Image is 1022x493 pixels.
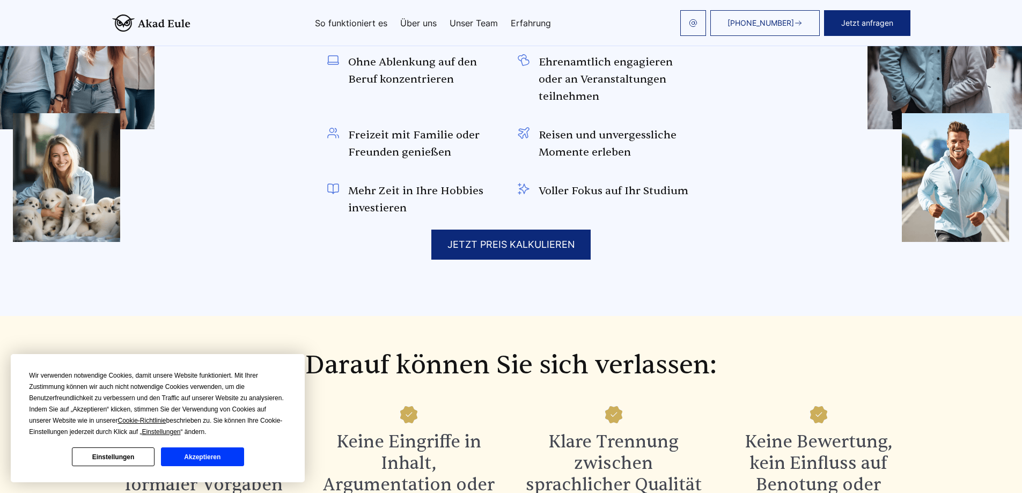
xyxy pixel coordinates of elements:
[539,54,695,105] span: Ehrenamtlich engagieren oder an Veranstaltungen teilnehmen
[727,19,794,27] span: [PHONE_NUMBER]
[348,54,505,88] span: Ohne Ablenkung auf den Beruf konzentrieren
[327,182,340,195] img: Mehr Zeit in Ihre Hobbies investieren
[112,14,190,32] img: logo
[400,19,437,27] a: Über uns
[13,113,120,242] img: img3
[348,182,505,217] span: Mehr Zeit in Ihre Hobbies investieren
[902,113,1009,242] img: img5
[11,354,305,482] div: Cookie Consent Prompt
[511,19,551,27] a: Erfahrung
[539,182,688,200] span: Voller Fokus auf Ihr Studium
[517,54,530,67] img: Ehrenamtlich engagieren oder an Veranstaltungen teilnehmen
[327,127,340,139] img: Freizeit mit Familie oder Freunden genießen
[142,428,180,436] span: Einstellungen
[161,447,244,466] button: Akzeptieren
[29,370,286,438] div: Wir verwenden notwendige Cookies, damit unsere Website funktioniert. Mit Ihrer Zustimmung können ...
[689,19,697,27] img: email
[327,54,340,67] img: Ohne Ablenkung auf den Beruf konzentrieren
[72,447,155,466] button: Einstellungen
[118,417,166,424] span: Cookie-Richtlinie
[431,230,591,260] div: JETZT PREIS KALKULIEREN
[315,19,387,27] a: So funktioniert es
[539,127,695,161] span: Reisen und unvergessliche Momente erleben
[112,350,910,380] h2: Darauf können Sie sich verlassen:
[824,10,910,36] button: Jetzt anfragen
[517,127,530,139] img: Reisen und unvergessliche Momente erleben
[450,19,498,27] a: Unser Team
[348,127,505,161] span: Freizeit mit Familie oder Freunden genießen
[710,10,820,36] a: [PHONE_NUMBER]
[517,182,530,195] img: Voller Fokus auf Ihr Studium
